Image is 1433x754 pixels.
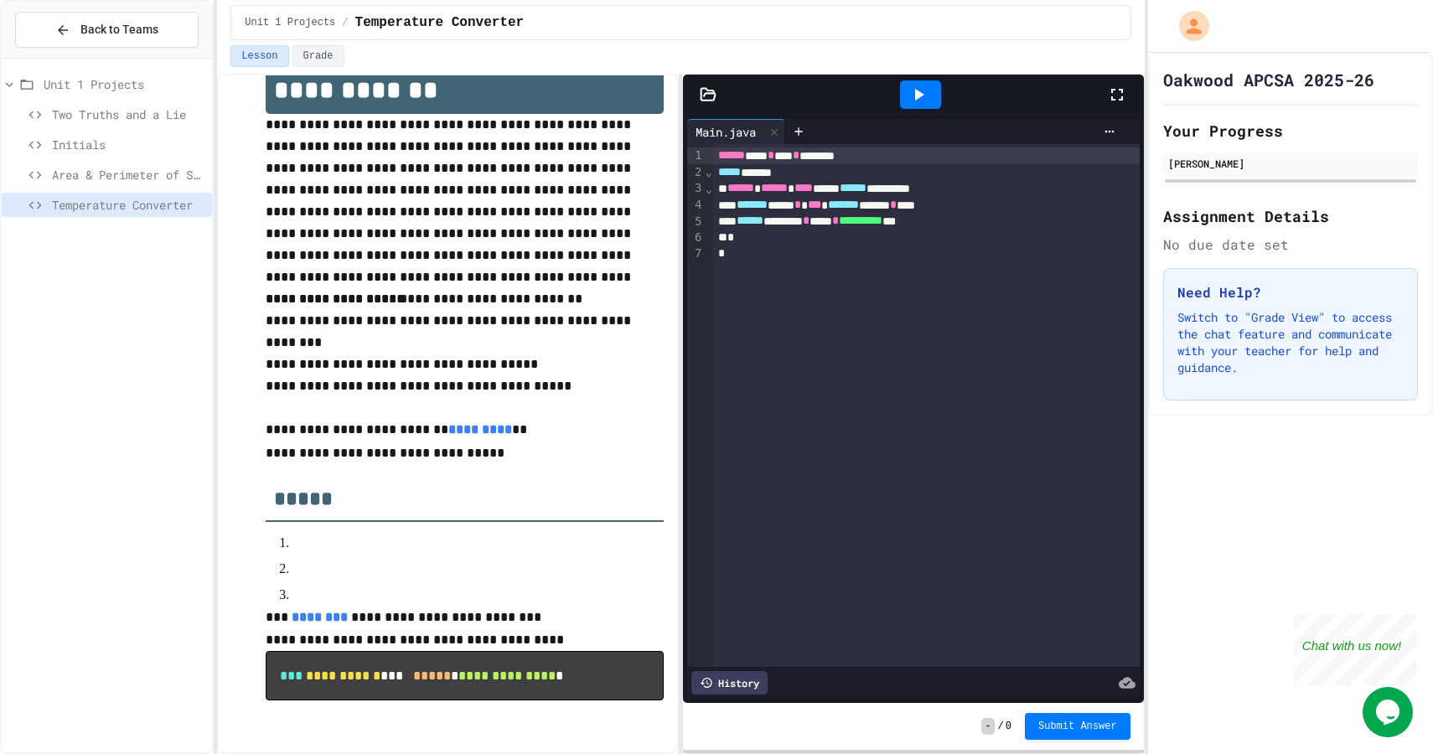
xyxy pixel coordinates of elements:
div: Main.java [687,123,764,141]
span: 0 [1006,720,1011,733]
button: Lesson [230,45,288,67]
button: Back to Teams [15,12,199,48]
div: 3 [687,180,704,197]
div: 1 [687,147,704,164]
span: / [998,720,1004,733]
div: [PERSON_NAME] [1168,156,1413,171]
div: My Account [1161,7,1213,45]
h2: Your Progress [1163,119,1418,142]
button: Submit Answer [1025,713,1130,740]
div: Main.java [687,119,785,144]
div: History [691,671,768,695]
h2: Assignment Details [1163,204,1418,228]
h1: Oakwood APCSA 2025-26 [1163,68,1374,91]
h3: Need Help? [1177,282,1404,302]
span: Area & Perimeter of Square [52,166,205,183]
span: Submit Answer [1038,720,1117,733]
div: 5 [687,214,704,230]
span: Temperature Converter [52,196,205,214]
div: 7 [687,245,704,261]
iframe: chat widget [1294,614,1416,685]
span: Fold line [704,182,712,195]
button: Grade [292,45,344,67]
div: 6 [687,230,704,245]
span: Temperature Converter [355,13,525,33]
p: Switch to "Grade View" to access the chat feature and communicate with your teacher for help and ... [1177,309,1404,376]
span: Back to Teams [80,21,158,39]
span: Two Truths and a Lie [52,106,205,123]
div: 2 [687,164,704,181]
div: 4 [687,197,704,214]
span: / [342,16,348,29]
div: No due date set [1163,235,1418,255]
span: - [981,718,994,735]
span: Initials [52,136,205,153]
span: Unit 1 Projects [44,75,205,93]
span: Unit 1 Projects [245,16,335,29]
iframe: chat widget [1363,687,1416,737]
span: Fold line [704,165,712,178]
